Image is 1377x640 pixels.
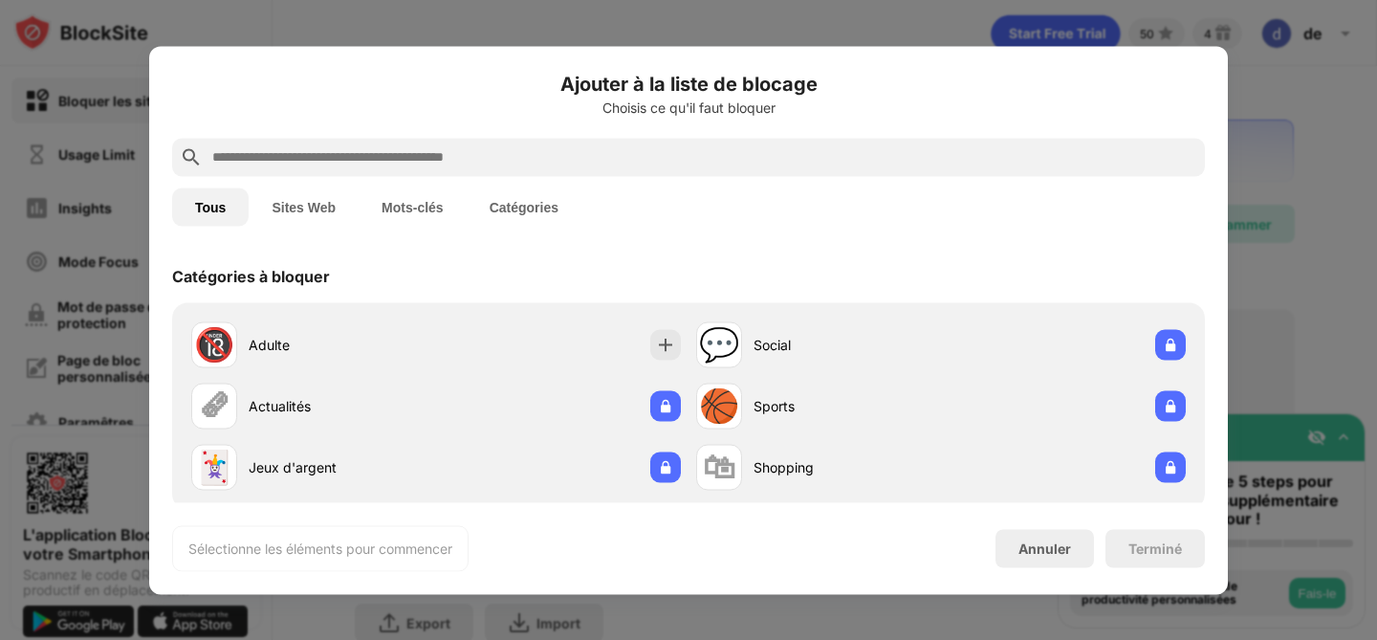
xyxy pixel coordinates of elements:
[198,386,230,426] div: 🗞
[699,325,739,364] div: 💬
[467,188,581,226] button: Catégories
[359,188,467,226] button: Mots-clés
[249,188,359,226] button: Sites Web
[180,145,203,168] img: search.svg
[172,188,249,226] button: Tous
[249,457,436,477] div: Jeux d'argent
[249,396,436,416] div: Actualités
[1018,541,1071,557] div: Annuler
[754,335,941,355] div: Social
[703,448,735,487] div: 🛍
[249,335,436,355] div: Adulte
[194,325,234,364] div: 🔞
[754,396,941,416] div: Sports
[172,69,1205,98] h6: Ajouter à la liste de blocage
[188,539,452,558] div: Sélectionne les éléments pour commencer
[172,266,330,285] div: Catégories à bloquer
[754,457,941,477] div: Shopping
[194,448,234,487] div: 🃏
[172,99,1205,115] div: Choisis ce qu'il faut bloquer
[699,386,739,426] div: 🏀
[1128,541,1182,556] div: Terminé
